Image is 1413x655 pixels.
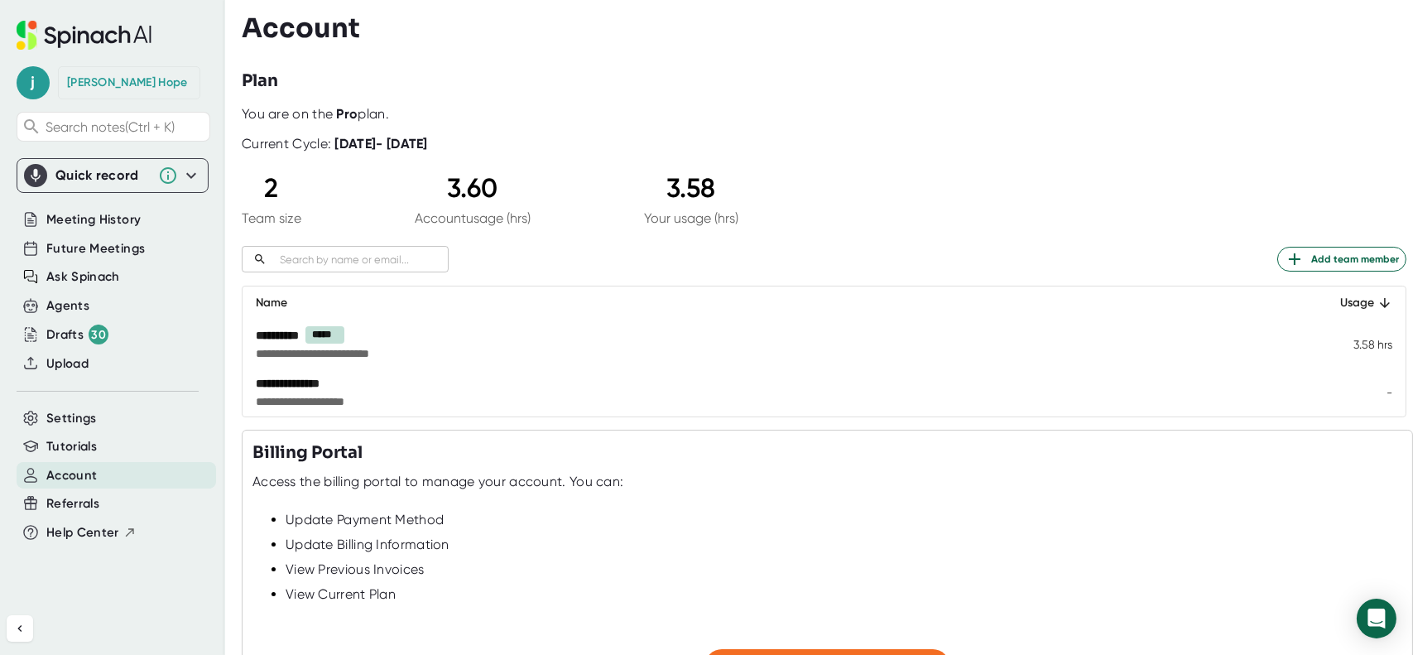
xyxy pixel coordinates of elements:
[46,437,97,456] button: Tutorials
[46,210,141,229] button: Meeting History
[242,210,301,226] div: Team size
[242,136,428,152] div: Current Cycle:
[415,172,531,204] div: 3.60
[1285,249,1399,269] span: Add team member
[286,586,1402,603] div: View Current Plan
[46,523,137,542] button: Help Center
[337,106,358,122] b: Pro
[1314,293,1392,313] div: Usage
[46,325,108,344] div: Drafts
[46,296,89,315] button: Agents
[46,239,145,258] button: Future Meetings
[286,537,1402,553] div: Update Billing Information
[1300,320,1406,368] td: 3.58 hrs
[46,466,97,485] button: Account
[242,69,278,94] h3: Plan
[242,12,360,44] h3: Account
[273,250,449,269] input: Search by name or email...
[644,210,738,226] div: Your usage (hrs)
[1277,247,1406,272] button: Add team member
[256,293,1287,313] div: Name
[46,119,205,135] span: Search notes (Ctrl + K)
[242,106,1406,123] div: You are on the plan.
[46,325,108,344] button: Drafts 30
[55,167,150,184] div: Quick record
[242,172,301,204] div: 2
[46,409,97,428] button: Settings
[415,210,531,226] div: Account usage (hrs)
[286,561,1402,578] div: View Previous Invoices
[1357,599,1396,638] div: Open Intercom Messenger
[286,512,1402,528] div: Update Payment Method
[7,615,33,642] button: Collapse sidebar
[335,136,428,152] b: [DATE] - [DATE]
[17,66,50,99] span: j
[1300,368,1406,417] td: -
[252,474,623,490] div: Access the billing portal to manage your account. You can:
[67,75,187,90] div: Jamie Hope
[46,523,119,542] span: Help Center
[46,267,120,287] button: Ask Spinach
[89,325,108,344] div: 30
[644,172,738,204] div: 3.58
[46,494,99,513] button: Referrals
[46,354,89,373] button: Upload
[252,441,363,465] h3: Billing Portal
[24,159,201,192] div: Quick record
